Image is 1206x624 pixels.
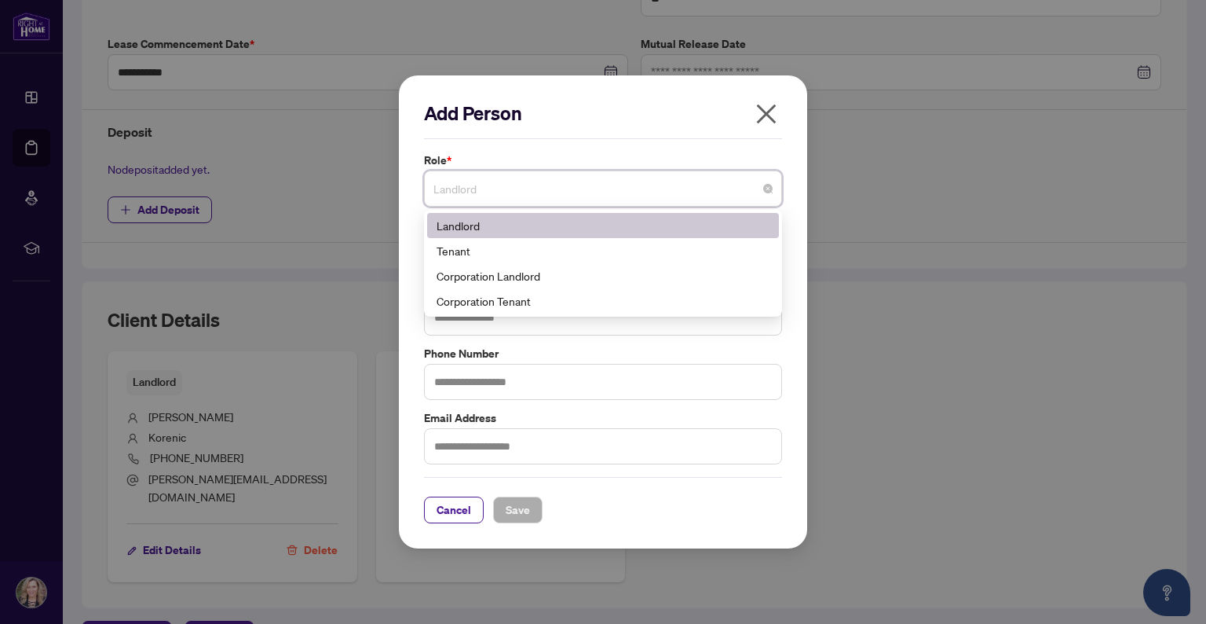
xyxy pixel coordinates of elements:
div: Tenant [427,238,779,263]
label: Role [424,152,782,169]
div: Landlord [427,213,779,238]
span: close [754,101,779,127]
span: Landlord [433,174,773,204]
div: Landlord [437,217,769,234]
div: Corporation Tenant [437,292,769,310]
div: Corporation Landlord [427,263,779,288]
div: Tenant [437,242,769,259]
label: Email Address [424,409,782,427]
span: close-circle [763,184,773,193]
button: Save [493,497,543,523]
div: Corporation Landlord [437,267,769,284]
div: Corporation Tenant [427,288,779,314]
button: Cancel [424,497,484,523]
h2: Add Person [424,101,782,126]
span: Cancel [437,497,471,523]
label: Phone Number [424,345,782,362]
